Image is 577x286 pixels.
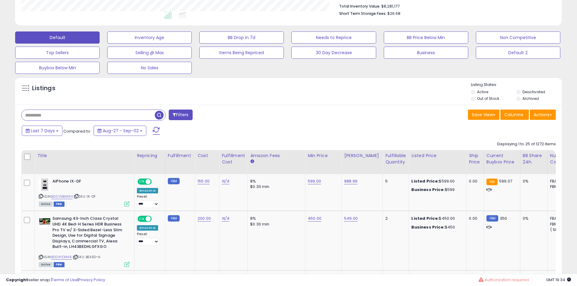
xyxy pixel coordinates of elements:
b: Business Price: [411,187,445,192]
label: Deactivated [522,89,545,94]
div: Num of Comp. [550,153,572,165]
button: Needs to Reprice [291,31,376,44]
a: Privacy Policy [78,277,105,283]
a: Terms of Use [52,277,78,283]
button: Filters [169,110,192,120]
span: 599.07 [499,178,512,184]
button: Save View [468,110,499,120]
div: Cost [197,153,217,159]
div: $450 [411,225,462,230]
div: Fulfillment Cost [222,153,245,165]
div: Amazon AI [137,188,158,193]
span: Aug-27 - Sep-02 [103,128,139,134]
strong: Copyright [6,277,28,283]
span: $26.68 [387,11,400,16]
b: Short Term Storage Fees: [339,11,386,16]
div: FBM: 1 [550,184,570,189]
button: No Sales [107,62,192,74]
small: FBM [168,178,180,184]
b: Total Inventory Value: [339,4,380,9]
div: 5 [385,179,404,184]
div: Title [37,153,132,159]
small: FBA [486,179,498,185]
button: 30 Day Decrease [291,47,376,59]
div: $0.30 min [250,184,300,189]
div: FBA: 0 [550,216,570,221]
div: Ship Price [469,153,481,165]
span: Compared to: [63,128,91,134]
div: 8% [250,179,300,184]
a: 549.00 [344,215,358,222]
div: BB Share 24h. [523,153,545,165]
span: OFF [151,216,161,222]
button: Business [384,47,468,59]
span: OFF [151,179,161,184]
b: Listed Price: [411,215,439,221]
div: $0.30 min [250,222,300,227]
div: ASIN: [39,179,130,206]
div: ( SFP: 1 ) [550,227,570,232]
button: Default [15,31,100,44]
div: Current Buybox Price [486,153,518,165]
button: Non Competitive [476,31,560,44]
div: Repricing [137,153,163,159]
button: Items Being Repriced [199,47,284,59]
span: 350 [500,215,507,221]
button: Aug-27 - Sep-02 [94,126,146,136]
button: BB Drop in 7d [199,31,284,44]
a: 599.00 [308,178,321,184]
button: Columns [500,110,529,120]
span: All listings currently available for purchase on Amazon [39,262,53,267]
b: AiPhone IX-DF [52,179,126,186]
button: Buybox Below Min [15,62,100,74]
div: ASIN: [39,216,130,266]
img: 414ZXNWcSiL._SL40_.jpg [39,179,51,191]
a: N/A [222,215,229,222]
a: 200.00 [197,215,211,222]
span: Columns [504,112,523,118]
div: Displaying 1 to 25 of 1272 items [497,141,556,147]
div: Preset: [137,195,161,208]
div: Amazon Fees [250,153,303,159]
button: Default 2 [476,47,560,59]
div: Listed Price [411,153,464,159]
span: Last 7 Days [31,128,55,134]
div: Fulfillable Quantity [385,153,406,165]
a: B0D4YD1X46 [51,255,72,260]
button: Inventory Age [107,31,192,44]
div: $599 [411,187,462,192]
label: Active [477,89,488,94]
div: $599.00 [411,179,462,184]
div: 0.00 [469,179,479,184]
img: 41QwK-prX7L._SL40_.jpg [39,216,51,228]
div: Preset: [137,232,161,246]
label: Out of Stock [477,96,499,101]
button: BB Price Below Min [384,31,468,44]
span: All listings currently available for purchase on Amazon [39,202,53,207]
div: Min Price [308,153,339,159]
a: B00V5BAK94 [51,194,73,199]
div: [PERSON_NAME] [344,153,380,159]
b: Samsung 43-Inch Class Crystal UHD 4K Bed-H Series HDR Business Pro TV w/ 3-Sided Bezel-Less Slim ... [52,216,126,251]
div: 8% [250,216,300,221]
label: Archived [522,96,539,101]
div: 0% [523,216,543,221]
div: Amazon AI [137,225,158,231]
span: ON [138,179,146,184]
div: 0% [523,179,543,184]
div: seller snap | | [6,277,105,283]
b: Business Price: [411,224,445,230]
span: ON [138,216,146,222]
div: FBA: 1 [550,179,570,184]
a: N/A [222,178,229,184]
button: Actions [530,110,556,120]
span: | SKU: BE43D-H [73,255,100,259]
small: FBM [486,215,498,222]
button: Top Sellers [15,47,100,59]
span: | SKU: IX-DF [74,194,96,199]
span: 2025-09-10 19:34 GMT [546,277,571,283]
button: Last 7 Days [22,126,62,136]
div: 2 [385,216,404,221]
b: Listed Price: [411,178,439,184]
span: FBM [54,262,65,267]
